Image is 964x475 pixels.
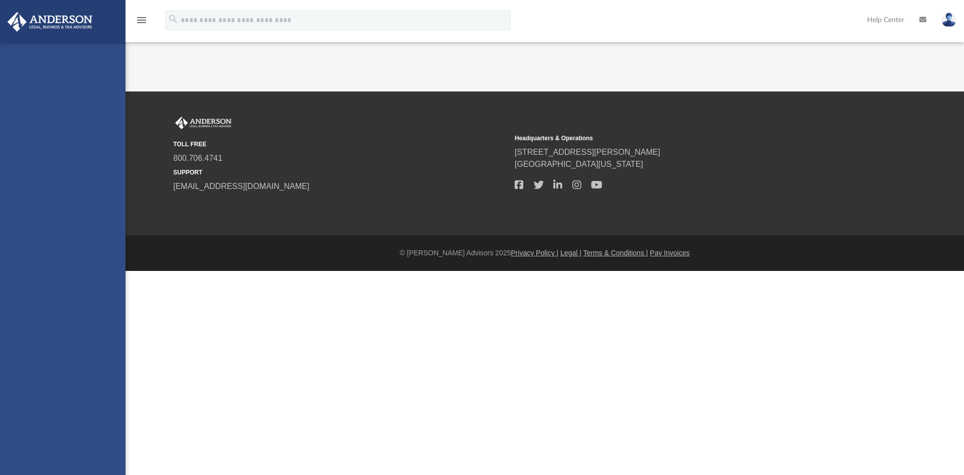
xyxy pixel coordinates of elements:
img: Anderson Advisors Platinum Portal [5,12,95,32]
img: User Pic [941,13,956,27]
a: Legal | [560,249,581,257]
a: Privacy Policy | [511,249,559,257]
a: [GEOGRAPHIC_DATA][US_STATE] [515,160,643,168]
a: 800.706.4741 [173,154,222,162]
a: [EMAIL_ADDRESS][DOMAIN_NAME] [173,182,309,191]
i: menu [136,14,148,26]
a: Pay Invoices [650,249,689,257]
small: Headquarters & Operations [515,134,849,143]
i: search [168,14,179,25]
a: menu [136,19,148,26]
a: [STREET_ADDRESS][PERSON_NAME] [515,148,660,156]
small: TOLL FREE [173,140,508,149]
div: © [PERSON_NAME] Advisors 2025 [126,248,964,258]
a: Terms & Conditions | [583,249,648,257]
img: Anderson Advisors Platinum Portal [173,117,233,130]
small: SUPPORT [173,168,508,177]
